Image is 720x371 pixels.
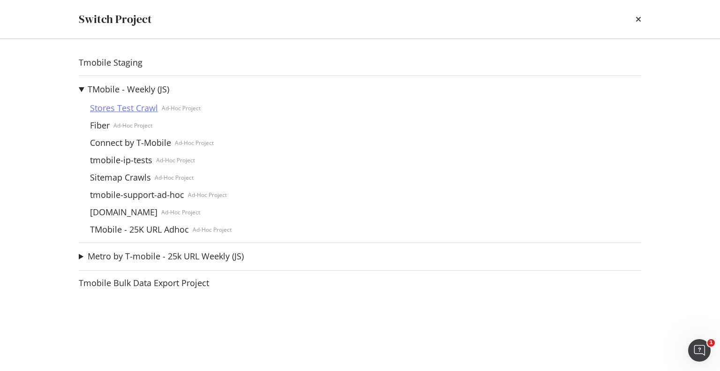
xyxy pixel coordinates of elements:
[86,207,161,217] a: [DOMAIN_NAME]
[86,173,155,182] a: Sitemap Crawls
[86,225,193,235] a: TMobile - 25K URL Adhoc
[86,103,162,113] a: Stores Test Crawl
[188,191,227,199] div: Ad-Hoc Project
[688,339,711,362] iframe: Intercom live chat
[161,208,200,216] div: Ad-Hoc Project
[636,11,641,27] div: times
[79,250,244,263] summary: Metro by T-mobile - 25k URL Weekly (JS)
[113,121,152,129] div: Ad-Hoc Project
[79,83,232,96] summary: TMobile - Weekly (JS)
[79,278,209,288] a: Tmobile Bulk Data Export Project
[86,155,156,165] a: tmobile-ip-tests
[707,339,715,347] span: 1
[175,139,214,147] div: Ad-Hoc Project
[86,190,188,200] a: tmobile-support-ad-hoc
[193,226,232,234] div: Ad-Hoc Project
[162,104,201,112] div: Ad-Hoc Project
[88,251,244,261] a: Metro by T-mobile - 25k URL Weekly (JS)
[156,156,195,164] div: Ad-Hoc Project
[155,174,194,182] div: Ad-Hoc Project
[79,58,142,68] a: Tmobile Staging
[88,84,169,94] a: TMobile - Weekly (JS)
[79,11,152,27] div: Switch Project
[86,138,175,148] a: Connect by T-Mobile
[86,121,113,130] a: Fiber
